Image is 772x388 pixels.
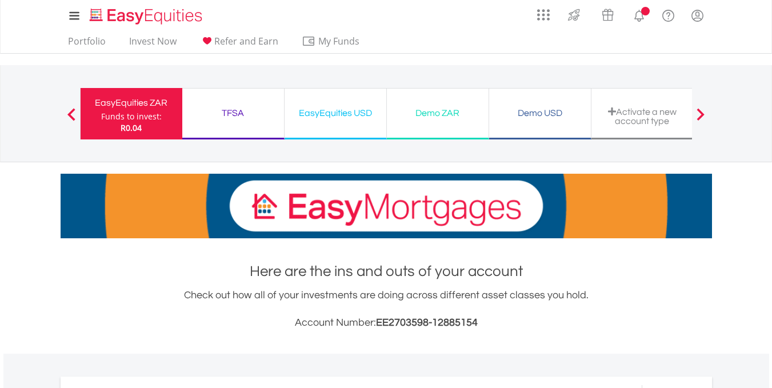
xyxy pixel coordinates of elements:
[376,317,478,328] span: EE2703598-12885154
[63,35,110,53] a: Portfolio
[85,3,207,26] a: Home page
[683,3,712,28] a: My Profile
[291,105,379,121] div: EasyEquities USD
[654,3,683,26] a: FAQ's and Support
[61,315,712,331] h3: Account Number:
[61,174,712,238] img: EasyMortage Promotion Banner
[598,6,617,24] img: vouchers-v2.svg
[87,95,175,111] div: EasyEquities ZAR
[598,107,686,126] div: Activate a new account type
[87,7,207,26] img: EasyEquities_Logo.png
[195,35,283,53] a: Refer and Earn
[496,105,584,121] div: Demo USD
[565,6,583,24] img: thrive-v2.svg
[394,105,482,121] div: Demo ZAR
[591,3,625,24] a: Vouchers
[214,35,278,47] span: Refer and Earn
[302,34,377,49] span: My Funds
[530,3,557,21] a: AppsGrid
[537,9,550,21] img: grid-menu-icon.svg
[121,122,142,133] span: R0.04
[101,111,162,122] div: Funds to invest:
[625,3,654,26] a: Notifications
[125,35,181,53] a: Invest Now
[189,105,277,121] div: TFSA
[61,287,712,331] div: Check out how all of your investments are doing across different asset classes you hold.
[61,261,712,282] h1: Here are the ins and outs of your account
